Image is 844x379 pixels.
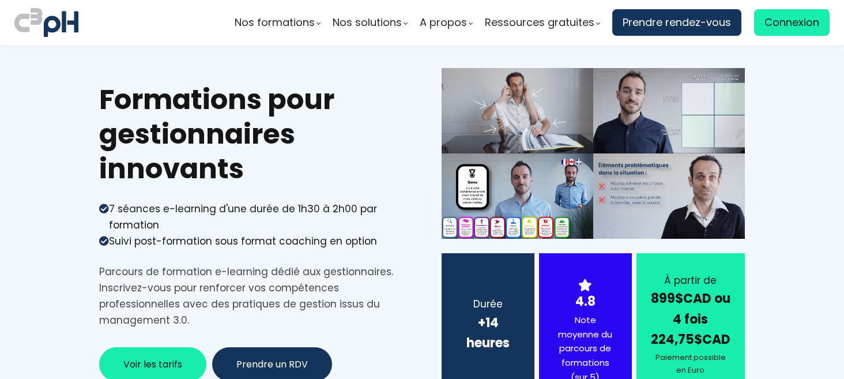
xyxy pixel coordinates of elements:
a: Prendre rendez-vous [612,9,741,36]
span: Prendre un RDV [236,357,308,372]
span: Connexion [764,14,819,31]
strong: 899$CAD ou 4 fois 224,75$CAD [651,290,730,348]
div: Suivi post-formation sous format coaching en option [109,233,377,249]
strong: 4.8 [575,292,596,310]
b: +14 heures [466,314,510,352]
h1: Formations pour gestionnaires innovants [99,82,402,186]
span: Nos formations [235,14,315,31]
div: 7 séances e-learning d'une durée de 1h30 à 2h00 par formation [109,201,402,233]
div: Durée [456,296,519,312]
span: Ressources gratuites [485,14,594,31]
div: À partir de [651,272,730,288]
span: Prendre rendez-vous [623,14,731,31]
a: Connexion [754,9,830,36]
span: Nos solutions [333,14,402,31]
img: logo C3PH [14,6,78,39]
div: Paiement possible en Euro [651,351,730,377]
span: A propos [420,14,467,31]
span: Voir les tarifs [123,357,182,372]
div: Parcours de formation e-learning dédié aux gestionnaires. Inscrivez-vous pour renforcer vos compé... [99,264,402,328]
